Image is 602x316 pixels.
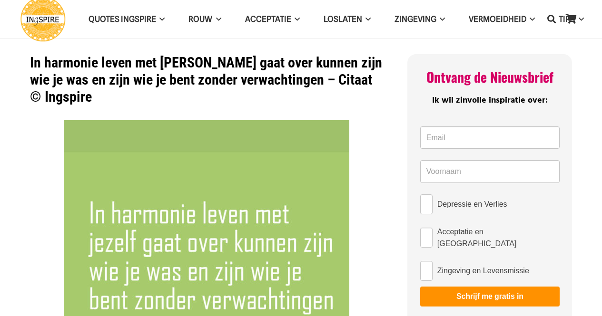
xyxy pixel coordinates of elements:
a: TIPSTIPS Menu [547,7,595,31]
span: ROUW [188,14,212,24]
span: QUOTES INGSPIRE [89,14,156,24]
a: ZingevingZingeving Menu [383,7,457,31]
a: AcceptatieAcceptatie Menu [233,7,312,31]
a: ROUWROUW Menu [177,7,233,31]
a: LoslatenLoslaten Menu [312,7,383,31]
input: Voornaam [420,160,560,183]
a: QUOTES INGSPIREQUOTES INGSPIRE Menu [77,7,177,31]
span: VERMOEIDHEID [469,14,526,24]
input: Zingeving en Levensmissie [420,261,433,281]
span: Ontvang de Nieuwsbrief [426,67,553,86]
span: TIPS Menu [575,7,583,31]
span: Ik wil zinvolle inspiratie over: [432,94,548,107]
span: Loslaten Menu [362,7,371,31]
span: QUOTES INGSPIRE Menu [156,7,165,31]
input: Depressie en Verlies [420,194,433,214]
span: Zingeving [395,14,436,24]
span: Loslaten [324,14,362,24]
a: Zoeken [542,7,561,31]
span: Zingeving Menu [436,7,445,31]
span: Acceptatie en [GEOGRAPHIC_DATA] [437,226,560,249]
input: Email [420,126,560,149]
span: Acceptatie Menu [291,7,300,31]
span: VERMOEIDHEID Menu [526,7,535,31]
a: VERMOEIDHEIDVERMOEIDHEID Menu [457,7,547,31]
span: TIPS [559,14,575,24]
h1: In harmonie leven met [PERSON_NAME] gaat over kunnen zijn wie je was en zijn wie je bent zonder v... [30,54,384,105]
input: Acceptatie en [GEOGRAPHIC_DATA] [420,228,433,248]
span: Acceptatie [245,14,291,24]
span: Zingeving en Levensmissie [437,265,529,277]
span: Depressie en Verlies [437,198,507,210]
span: ROUW Menu [212,7,221,31]
button: Schrijf me gratis in [420,287,560,306]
